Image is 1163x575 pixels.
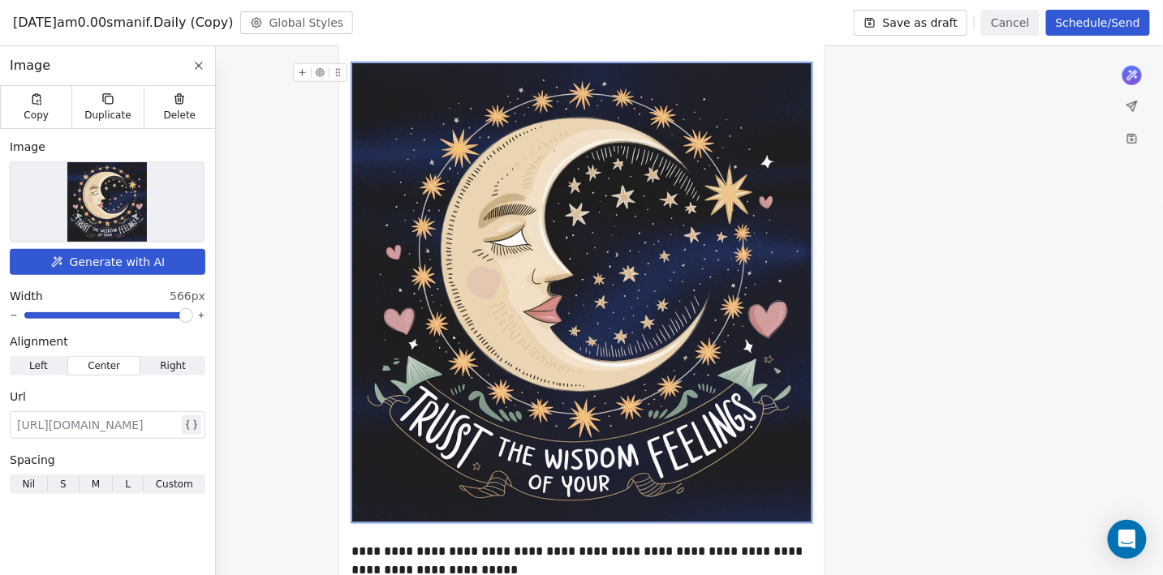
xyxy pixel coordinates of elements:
span: Custom [156,477,193,491]
span: M [92,477,100,491]
div: Open Intercom Messenger [1108,520,1147,559]
span: Spacing [10,452,55,468]
span: Image [10,56,50,75]
span: [DATE]am0.00smanif.Daily (Copy) [13,13,234,32]
span: Right [160,358,186,373]
span: Duplicate [84,109,131,122]
span: S [60,477,67,491]
span: L [125,477,131,491]
img: Selected image [67,162,147,242]
span: Alignment [10,333,68,350]
span: Left [29,358,48,373]
span: Image [10,139,45,155]
span: Copy [24,109,49,122]
span: Nil [22,477,35,491]
span: 566px [170,288,205,304]
span: Delete [164,109,196,122]
button: Cancel [981,10,1039,36]
button: Generate with AI [10,249,205,275]
span: Width [10,288,43,304]
button: Save as draft [854,10,968,36]
button: Schedule/Send [1046,10,1150,36]
button: Global Styles [240,11,354,34]
span: Url [10,388,26,405]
